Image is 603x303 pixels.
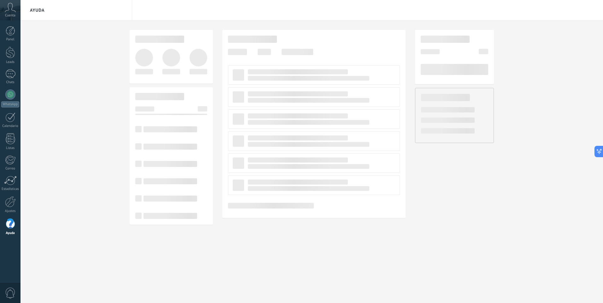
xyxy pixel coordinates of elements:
[1,37,20,42] div: Panel
[1,231,20,235] div: Ayuda
[1,146,20,150] div: Listas
[1,80,20,84] div: Chats
[1,124,20,128] div: Calendario
[1,209,20,213] div: Ajustes
[1,60,20,64] div: Leads
[1,187,20,191] div: Estadísticas
[1,167,20,171] div: Correo
[1,101,19,107] div: WhatsApp
[5,14,15,18] span: Cuenta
